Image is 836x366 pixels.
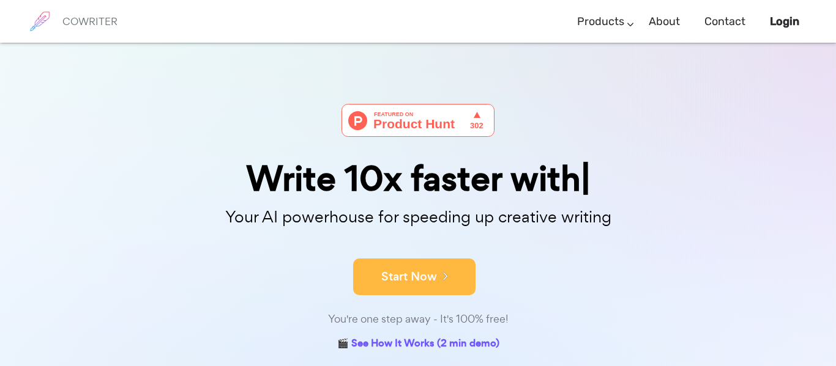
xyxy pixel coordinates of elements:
[353,258,476,295] button: Start Now
[112,161,724,196] div: Write 10x faster with
[770,4,799,40] a: Login
[337,335,499,354] a: 🎬 See How It Works (2 min demo)
[770,15,799,28] b: Login
[341,104,495,137] img: Cowriter - Your AI buddy for speeding up creative writing | Product Hunt
[112,204,724,230] p: Your AI powerhouse for speeding up creative writing
[24,6,55,37] img: brand logo
[112,310,724,328] div: You're one step away - It's 100% free!
[577,4,624,40] a: Products
[704,4,745,40] a: Contact
[649,4,680,40] a: About
[62,16,118,27] h6: COWRITER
